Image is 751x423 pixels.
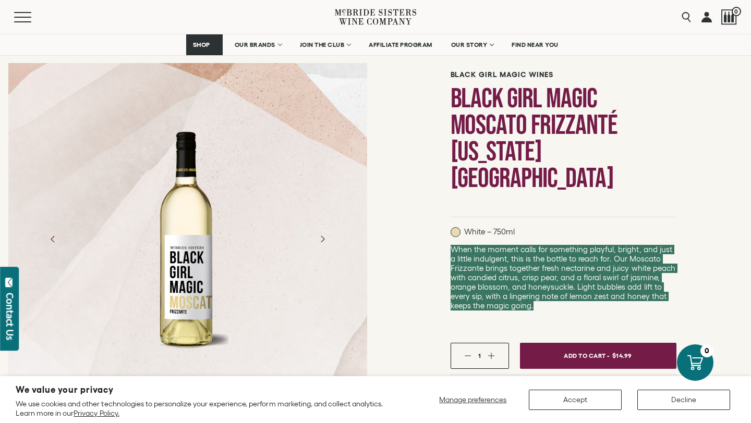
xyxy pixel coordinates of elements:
[520,343,676,369] button: Add To Cart - $14.99
[451,227,515,237] p: White – 750ml
[16,399,397,418] p: We use cookies and other technologies to personalize your experience, perform marketing, and coll...
[369,41,432,48] span: AFFILIATE PROGRAM
[529,390,622,410] button: Accept
[451,41,488,48] span: OUR STORY
[478,352,481,359] span: 1
[228,34,288,55] a: OUR BRANDS
[451,245,675,310] span: When the moment calls for something playful, bright, and just a little indulgent, this is the bot...
[451,375,676,392] li: Members enjoy 10% off or more. or to unlock savings.
[732,7,741,16] span: 0
[5,293,15,340] div: Contact Us
[433,390,513,410] button: Manage preferences
[512,41,559,48] span: FIND NEAR YOU
[439,395,506,404] span: Manage preferences
[16,385,397,394] h2: We value your privacy
[637,390,730,410] button: Decline
[451,85,676,192] h1: Black Girl Magic Moscato Frizzanté [US_STATE] [GEOGRAPHIC_DATA]
[235,41,275,48] span: OUR BRANDS
[74,409,119,417] a: Privacy Policy.
[14,12,52,22] button: Mobile Menu Trigger
[612,348,632,363] span: $14.99
[293,34,357,55] a: JOIN THE CLUB
[300,41,345,48] span: JOIN THE CLUB
[444,34,500,55] a: OUR STORY
[40,226,67,253] button: Previous
[451,70,676,79] h6: Black Girl Magic Wines
[193,41,211,48] span: SHOP
[700,344,713,357] div: 0
[309,226,336,253] button: Next
[505,34,565,55] a: FIND NEAR YOU
[564,348,610,363] span: Add To Cart -
[362,34,439,55] a: AFFILIATE PROGRAM
[186,34,223,55] a: SHOP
